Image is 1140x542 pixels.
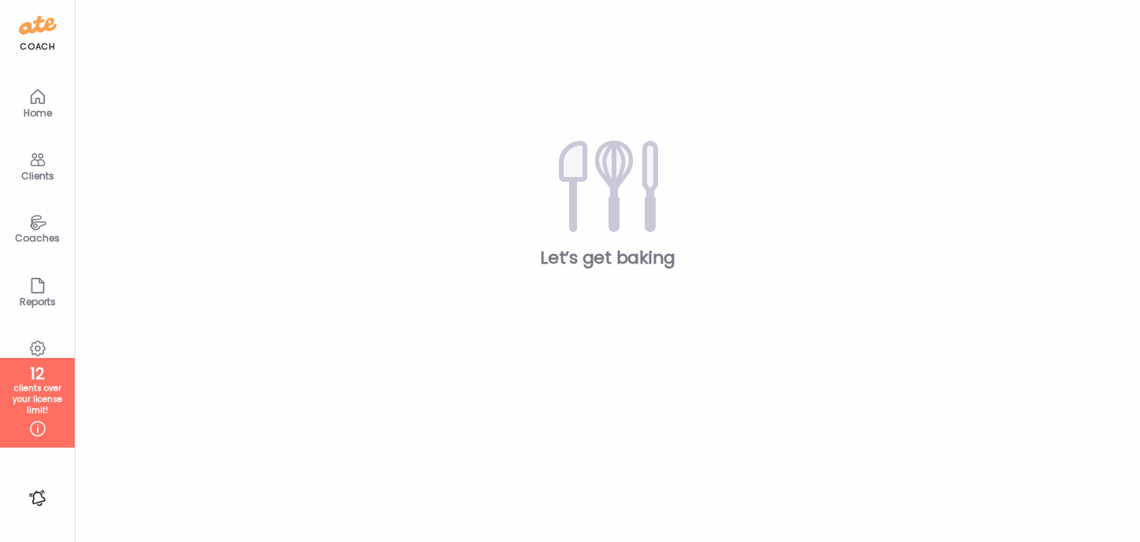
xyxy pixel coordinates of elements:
[9,108,66,118] div: Home
[9,233,66,243] div: Coaches
[19,13,57,38] img: ate
[9,171,66,181] div: Clients
[101,246,1115,270] div: Let’s get baking
[9,297,66,307] div: Reports
[20,40,55,53] div: coach
[6,383,69,416] div: clients over your license limit!
[6,364,69,383] div: 12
